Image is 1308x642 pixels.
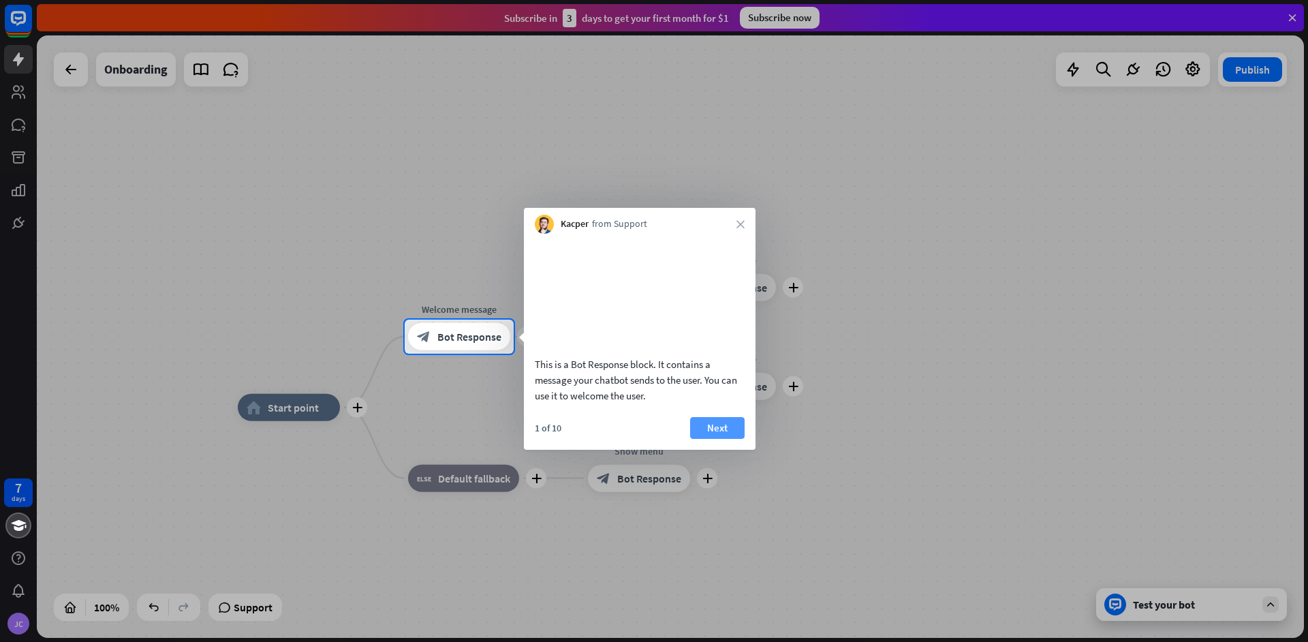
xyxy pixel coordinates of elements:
span: Bot Response [437,330,501,343]
span: Kacper [561,217,589,231]
div: This is a Bot Response block. It contains a message your chatbot sends to the user. You can use i... [535,356,745,403]
span: from Support [592,217,647,231]
i: block_bot_response [417,330,431,343]
button: Open LiveChat chat widget [11,5,52,46]
i: close [736,220,745,228]
button: Next [690,417,745,439]
div: 1 of 10 [535,422,561,434]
